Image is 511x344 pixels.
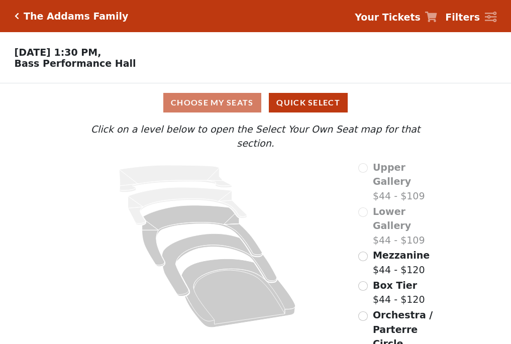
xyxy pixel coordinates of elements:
[445,12,480,23] strong: Filters
[373,204,440,248] label: $44 - $109
[15,13,19,20] a: Click here to go back to filters
[355,10,437,25] a: Your Tickets
[445,10,496,25] a: Filters
[373,206,411,232] span: Lower Gallery
[373,278,425,307] label: $44 - $120
[355,12,421,23] strong: Your Tickets
[182,259,296,327] path: Orchestra / Parterre Circle - Seats Available: 138
[269,93,348,112] button: Quick Select
[24,11,128,22] h5: The Addams Family
[128,187,247,225] path: Lower Gallery - Seats Available: 0
[373,280,417,291] span: Box Tier
[373,162,411,187] span: Upper Gallery
[373,248,430,277] label: $44 - $120
[373,160,440,203] label: $44 - $109
[373,250,430,261] span: Mezzanine
[120,165,232,192] path: Upper Gallery - Seats Available: 0
[71,122,440,151] p: Click on a level below to open the Select Your Own Seat map for that section.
